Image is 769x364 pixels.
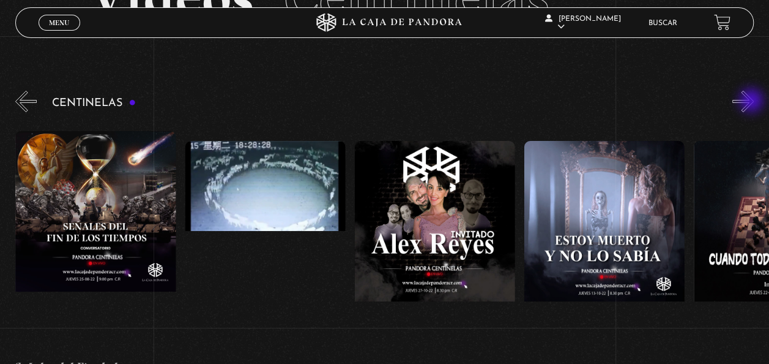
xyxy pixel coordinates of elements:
span: Cerrar [45,29,74,38]
button: Previous [15,91,37,112]
a: View your shopping cart [714,14,730,31]
h3: Centinelas [52,97,136,109]
a: Buscar [648,20,677,27]
button: Next [732,91,754,112]
span: [PERSON_NAME] [544,15,620,31]
span: Menu [49,19,69,26]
